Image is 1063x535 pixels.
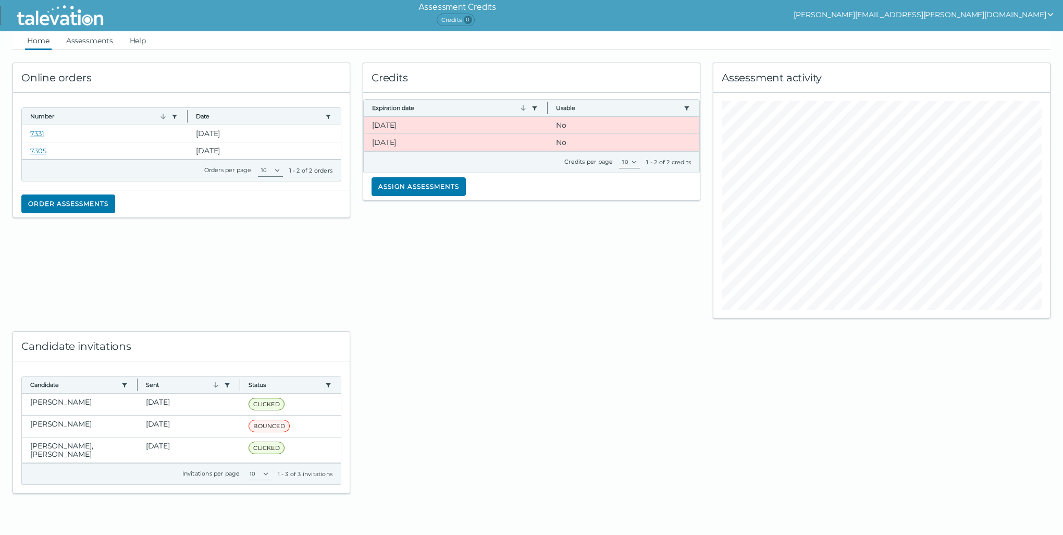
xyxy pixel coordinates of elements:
clr-dg-cell: [PERSON_NAME], [PERSON_NAME] [22,437,138,463]
span: CLICKED [249,442,284,454]
button: Column resize handle [544,96,551,119]
a: 7305 [30,147,46,155]
button: Column resize handle [184,105,191,127]
clr-dg-cell: [DATE] [138,437,241,463]
div: 1 - 3 of 3 invitations [278,470,332,478]
button: Sent [146,381,220,389]
span: BOUNCED [249,420,289,432]
clr-dg-cell: [PERSON_NAME] [22,416,138,437]
label: Credits per page [564,158,613,165]
button: Candidate [30,381,117,389]
label: Invitations per page [182,470,240,477]
clr-dg-cell: [DATE] [188,142,341,159]
span: Credits [437,14,475,26]
button: Usable [556,104,679,112]
button: Number [30,112,167,120]
span: CLICKED [249,398,284,410]
span: 0 [464,16,472,24]
button: Expiration date [372,104,527,112]
button: Column resize handle [134,373,141,396]
a: 7331 [30,129,44,138]
a: Assessments [64,31,115,50]
clr-dg-cell: [DATE] [138,416,241,437]
clr-dg-cell: No [548,117,699,133]
div: Credits [363,63,700,93]
button: Column resize handle [237,373,243,396]
div: Online orders [13,63,350,93]
button: Date [196,112,321,120]
clr-dg-cell: [DATE] [188,125,341,142]
div: Candidate invitations [13,332,350,361]
div: Assessment activity [713,63,1050,93]
a: Home [25,31,52,50]
button: Status [249,381,321,389]
clr-dg-cell: [DATE] [364,117,548,133]
button: Assign assessments [372,177,466,196]
div: 1 - 2 of 2 credits [646,158,691,166]
clr-dg-cell: [DATE] [364,134,548,151]
clr-dg-cell: [PERSON_NAME] [22,394,138,415]
img: Talevation_Logo_Transparent_white.png [13,3,108,29]
label: Orders per page [204,166,252,174]
h6: Assessment Credits [418,1,496,14]
clr-dg-cell: [DATE] [138,394,241,415]
a: Help [128,31,149,50]
button: Order assessments [21,194,115,213]
clr-dg-cell: No [548,134,699,151]
div: 1 - 2 of 2 orders [289,166,332,175]
button: show user actions [794,8,1055,21]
